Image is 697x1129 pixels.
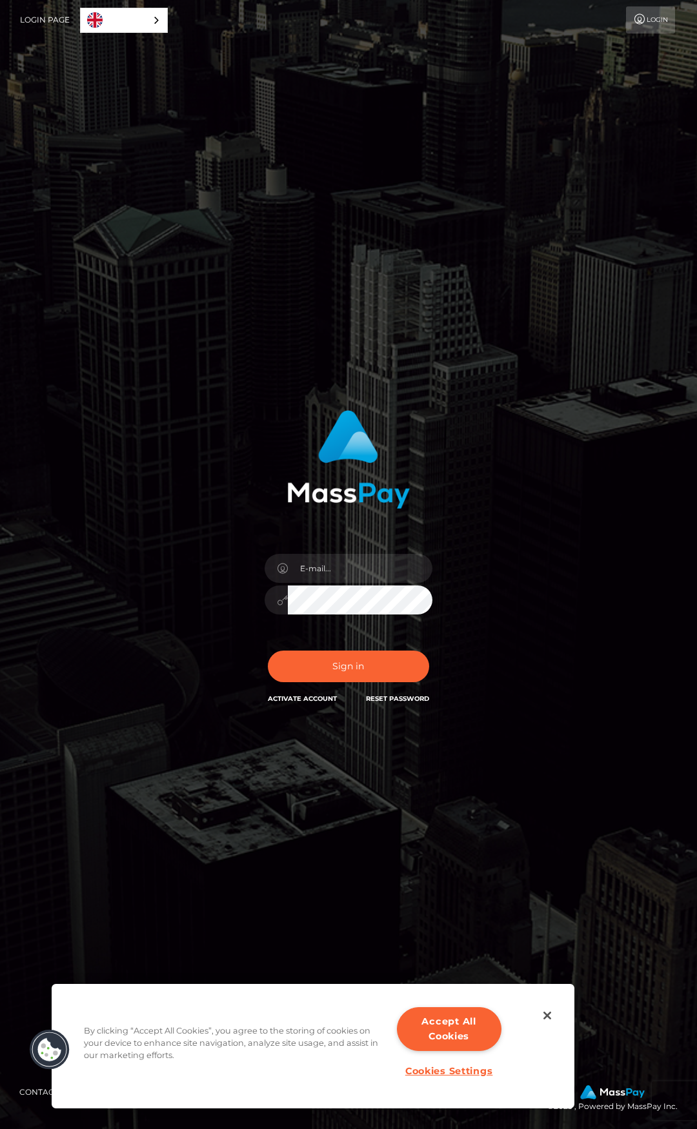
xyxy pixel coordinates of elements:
[580,1085,645,1099] img: MassPay
[52,984,574,1108] div: Cookie banner
[533,1001,561,1030] button: Close
[14,1082,76,1102] a: Contact Us
[288,554,432,583] input: E-mail...
[397,1007,501,1051] button: Accept All Cookies
[80,8,168,33] aside: Language selected: English
[287,410,410,509] img: MassPay Login
[20,6,70,34] a: Login Page
[84,1025,386,1068] div: By clicking “Accept All Cookies”, you agree to the storing of cookies on your device to enhance s...
[268,694,337,703] a: Activate Account
[81,8,167,32] a: English
[52,984,574,1108] div: Privacy
[366,694,429,703] a: Reset Password
[29,1029,70,1070] button: Cookies
[398,1057,501,1085] button: Cookies Settings
[626,6,675,34] a: Login
[268,651,429,682] button: Sign in
[547,1085,687,1114] div: © 2025 , Powered by MassPay Inc.
[80,8,168,33] div: Language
